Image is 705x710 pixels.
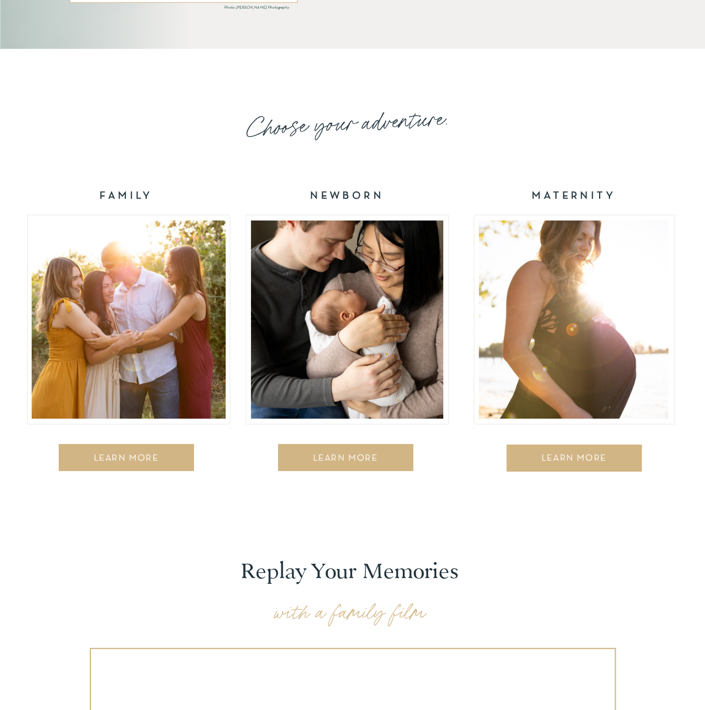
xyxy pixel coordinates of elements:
b: NEWBORN [310,191,384,201]
a: LEARN MORE [509,454,639,465]
p: Replay Your Memories [241,559,462,584]
b: MATERNITY [532,191,616,201]
i: Photo: [PERSON_NAME] Photography [224,6,289,9]
a: LEARN MORE [66,454,186,465]
a: LEARN MORE [291,454,400,465]
p: with a family film [274,598,432,624]
h2: Choose your adventure. [188,100,506,151]
b: FAMILY [100,191,153,201]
